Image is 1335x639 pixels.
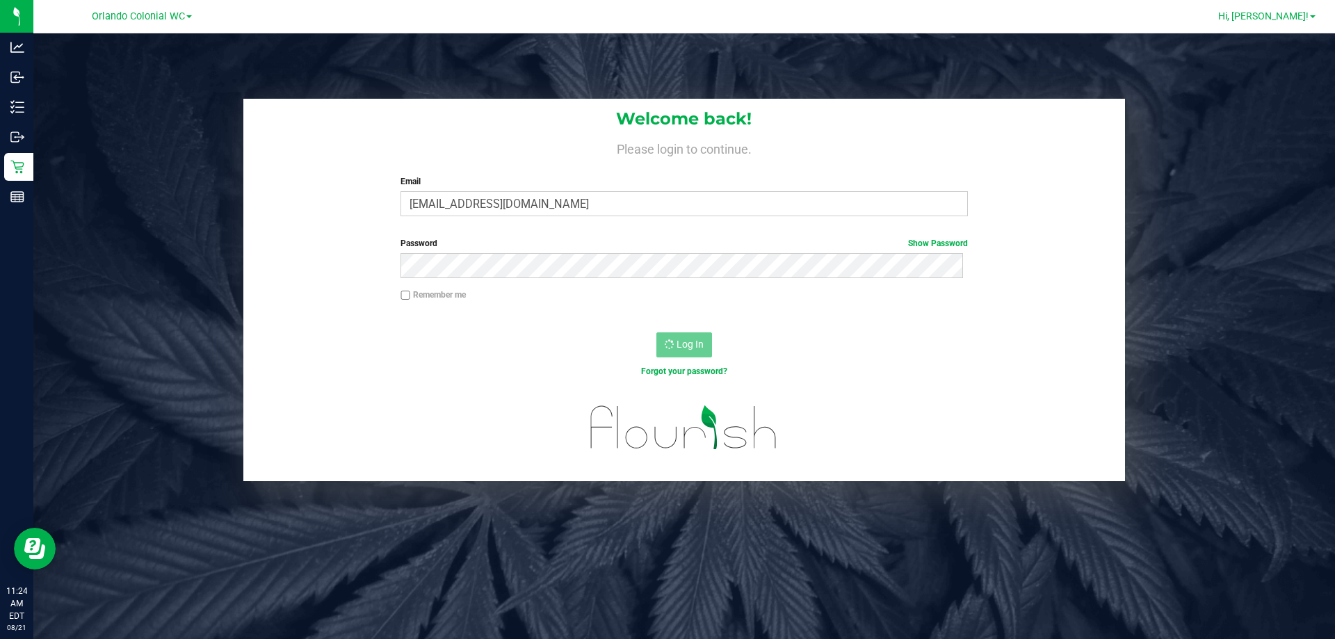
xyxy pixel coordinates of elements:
[10,100,24,114] inline-svg: Inventory
[400,291,410,300] input: Remember me
[908,238,968,248] a: Show Password
[10,190,24,204] inline-svg: Reports
[656,332,712,357] button: Log In
[10,160,24,174] inline-svg: Retail
[6,585,27,622] p: 11:24 AM EDT
[6,622,27,633] p: 08/21
[641,366,727,376] a: Forgot your password?
[10,40,24,54] inline-svg: Analytics
[677,339,704,350] span: Log In
[10,130,24,144] inline-svg: Outbound
[10,70,24,84] inline-svg: Inbound
[574,392,794,463] img: flourish_logo.svg
[243,139,1125,156] h4: Please login to continue.
[14,528,56,569] iframe: Resource center
[400,238,437,248] span: Password
[400,175,967,188] label: Email
[1218,10,1309,22] span: Hi, [PERSON_NAME]!
[243,110,1125,128] h1: Welcome back!
[92,10,185,22] span: Orlando Colonial WC
[400,289,466,301] label: Remember me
